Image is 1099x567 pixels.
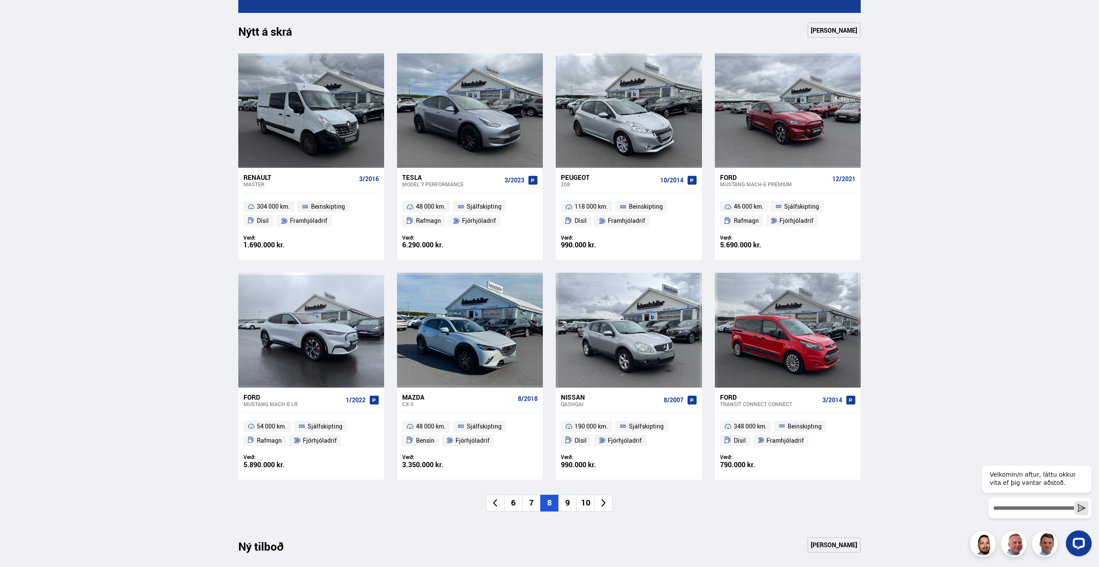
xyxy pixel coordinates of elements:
li: 6 [504,495,522,512]
a: Ford Transit Connect CONNECT 3/2014 348 000 km. Beinskipting Dísil Framhjóladrif Verð: 790.000 kr. [715,388,861,480]
div: Nissan [561,393,660,401]
span: 48 000 km. [416,201,446,212]
span: 3/2016 [359,176,379,182]
div: Mustang Mach-e LR [243,401,342,407]
div: 5.890.000 kr. [243,461,311,468]
span: 118 000 km. [575,201,608,212]
img: nhp88E3Fdnt1Opn2.png [971,532,997,558]
span: Fjórhjóladrif [608,435,642,446]
div: 208 [561,181,656,187]
span: Rafmagn [416,216,441,226]
a: Renault Master 3/2016 304 000 km. Beinskipting Dísil Framhjóladrif Verð: 1.690.000 kr. [238,168,384,260]
span: Framhjóladrif [290,216,327,226]
div: Qashqai [561,401,660,407]
span: Fjórhjóladrif [456,435,489,446]
span: Fjórhjóladrif [779,216,813,226]
a: Peugeot 208 10/2014 118 000 km. Beinskipting Dísil Framhjóladrif Verð: 990.000 kr. [556,168,702,260]
span: 348 000 km. [734,421,767,431]
span: Rafmagn [257,435,282,446]
div: 790.000 kr. [720,461,788,468]
div: 1.690.000 kr. [243,241,311,249]
span: Framhjóladrif [608,216,645,226]
span: Beinskipting [311,201,345,212]
li: 9 [558,495,576,512]
div: Ný tilboð [238,540,299,558]
div: 990.000 kr. [561,461,629,468]
div: Verð: [561,234,629,241]
span: 3/2014 [822,397,842,404]
span: 190 000 km. [575,421,608,431]
span: Dísil [734,435,746,446]
span: Dísil [575,435,587,446]
div: Mustang Mach-e PREMIUM [720,181,829,187]
span: Fjórhjóladrif [462,216,496,226]
span: 8/2007 [664,397,683,404]
div: Peugeot [561,173,656,181]
span: Fjórhjóladrif [303,435,337,446]
div: Mazda [402,393,514,401]
span: Dísil [257,216,269,226]
div: Ford [243,393,342,401]
li: 10 [576,495,594,512]
div: Renault [243,173,356,181]
a: [PERSON_NAME] [807,537,861,553]
div: Verð: [561,454,629,460]
span: 10/2014 [660,177,683,184]
div: Verð: [720,234,788,241]
a: Mazda CX-3 8/2018 48 000 km. Sjálfskipting Bensín Fjórhjóladrif Verð: 3.350.000 kr. [397,388,543,480]
span: Beinskipting [788,421,822,431]
a: Tesla Model Y PERFORMANCE 3/2023 48 000 km. Sjálfskipting Rafmagn Fjórhjóladrif Verð: 6.290.000 kr. [397,168,543,260]
div: Ford [720,173,829,181]
div: Ford [720,393,819,401]
div: 6.290.000 kr. [402,241,470,249]
span: 304 000 km. [257,201,290,212]
span: Rafmagn [734,216,759,226]
span: 12/2021 [832,176,856,182]
a: Ford Mustang Mach-e PREMIUM 12/2021 46 000 km. Sjálfskipting Rafmagn Fjórhjóladrif Verð: 5.690.00... [715,168,861,260]
div: 990.000 kr. [561,241,629,249]
div: Model Y PERFORMANCE [402,181,501,187]
div: Transit Connect CONNECT [720,401,819,407]
span: 46 000 km. [734,201,763,212]
div: 5.690.000 kr. [720,241,788,249]
span: 3/2023 [505,177,524,184]
div: Verð: [243,454,311,460]
a: Ford Mustang Mach-e LR 1/2022 54 000 km. Sjálfskipting Rafmagn Fjórhjóladrif Verð: 5.890.000 kr. [238,388,384,480]
span: Dísil [575,216,587,226]
a: [PERSON_NAME] [807,22,861,38]
div: Verð: [402,234,470,241]
li: 8 [540,495,558,512]
div: Tesla [402,173,501,181]
span: 8/2018 [518,395,538,402]
div: 3.350.000 kr. [402,461,470,468]
span: Sjálfskipting [467,421,502,431]
div: Verð: [720,454,788,460]
span: 48 000 km. [416,421,446,431]
span: Sjálfskipting [629,421,664,431]
span: 54 000 km. [257,421,286,431]
div: Verð: [243,234,311,241]
span: Framhjóladrif [767,435,804,446]
span: Sjálfskipting [467,201,502,212]
span: Beinskipting [629,201,663,212]
div: Verð: [402,454,470,460]
li: 7 [522,495,540,512]
iframe: LiveChat chat widget [975,450,1095,563]
span: 1/2022 [346,397,366,404]
div: Master [243,181,356,187]
div: CX-3 [402,401,514,407]
span: Sjálfskipting [784,201,819,212]
span: Bensín [416,435,434,446]
a: Nissan Qashqai 8/2007 190 000 km. Sjálfskipting Dísil Fjórhjóladrif Verð: 990.000 kr. [556,388,702,480]
span: Sjálfskipting [308,421,342,431]
h1: Nýtt á skrá [238,25,307,43]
